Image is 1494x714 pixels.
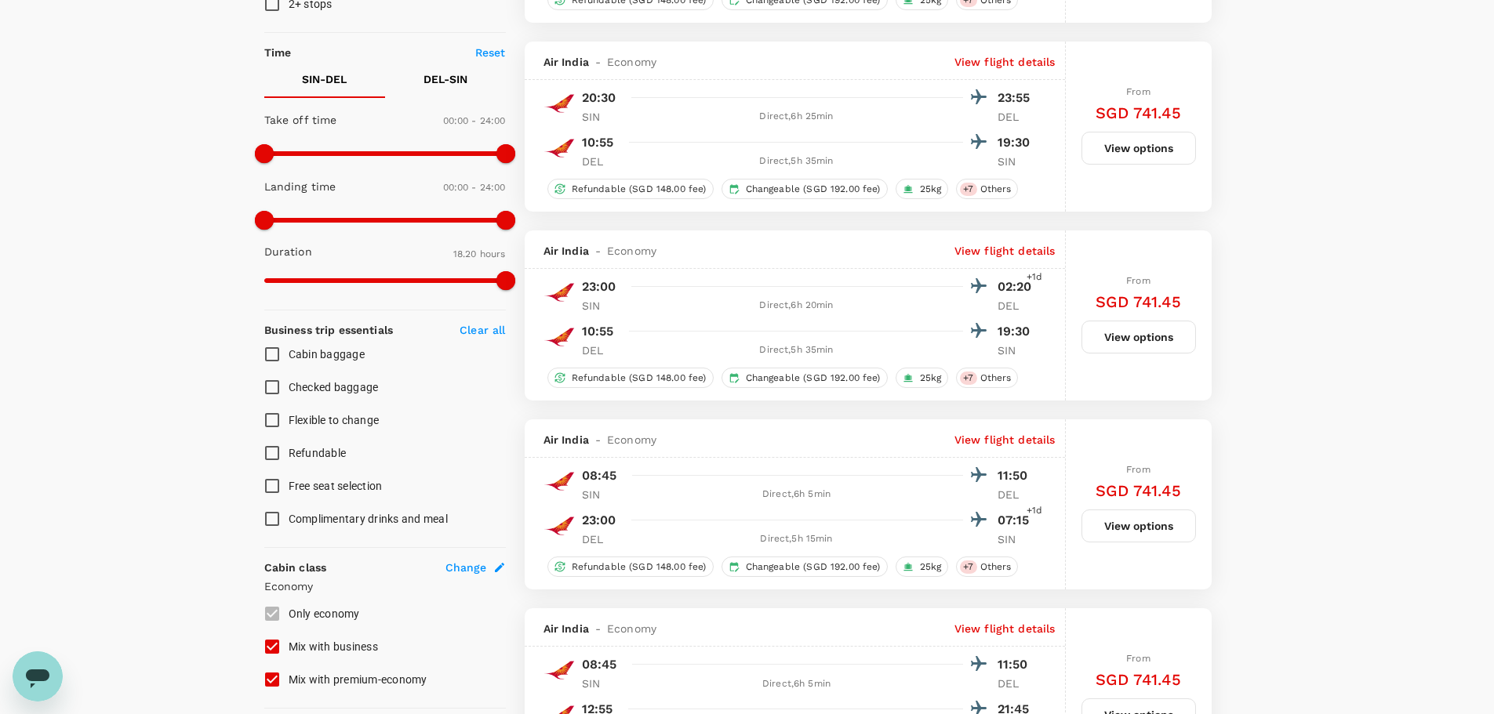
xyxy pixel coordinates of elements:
[998,277,1037,296] p: 02:20
[443,182,506,193] span: 00:00 - 24:00
[631,531,963,547] div: Direct , 5h 15min
[289,513,448,525] span: Complimentary drinks and meal
[974,371,1018,385] span: Others
[460,322,505,338] p: Clear all
[1081,321,1196,353] button: View options
[543,88,575,119] img: AI
[1096,100,1181,125] h6: SGD 741.45
[589,621,607,636] span: -
[445,560,487,575] span: Change
[956,179,1018,199] div: +7Others
[631,487,963,502] div: Direct , 6h 5min
[607,54,656,70] span: Economy
[954,432,1056,448] p: View flight details
[960,560,976,574] span: + 7
[1126,86,1150,97] span: From
[896,179,949,199] div: 25kg
[565,560,713,574] span: Refundable (SGD 148.00 fee)
[1126,275,1150,286] span: From
[589,243,607,259] span: -
[607,621,656,636] span: Economy
[264,179,336,194] p: Landing time
[998,109,1037,125] p: DEL
[956,556,1018,577] div: +7Others
[722,368,888,388] div: Changeable (SGD 192.00 fee)
[289,447,347,459] span: Refundable
[289,673,427,686] span: Mix with premium-economy
[582,277,616,296] p: 23:00
[264,324,394,336] strong: Business trip essentials
[1096,667,1181,692] h6: SGD 741.45
[582,133,614,152] p: 10:55
[998,133,1037,152] p: 19:30
[998,89,1037,107] p: 23:55
[264,45,292,60] p: Time
[1027,270,1042,285] span: +1d
[547,368,714,388] div: Refundable (SGD 148.00 fee)
[543,510,575,542] img: AI
[954,621,1056,636] p: View flight details
[289,607,360,620] span: Only economy
[543,321,575,353] img: AI
[631,109,963,125] div: Direct , 6h 25min
[475,45,506,60] p: Reset
[998,466,1037,485] p: 11:50
[954,54,1056,70] p: View flight details
[960,371,976,385] span: + 7
[631,154,963,169] div: Direct , 5h 35min
[582,343,621,358] p: DEL
[582,154,621,169] p: DEL
[998,511,1037,530] p: 07:15
[740,560,887,574] span: Changeable (SGD 192.00 fee)
[289,381,379,393] span: Checked baggage
[13,651,63,701] iframe: Button to launch messaging window
[543,54,589,70] span: Air India
[589,432,607,448] span: -
[289,348,365,361] span: Cabin baggage
[547,179,714,199] div: Refundable (SGD 148.00 fee)
[896,368,949,388] div: 25kg
[1096,289,1181,314] h6: SGD 741.45
[974,183,1018,196] span: Others
[896,556,949,577] div: 25kg
[543,654,575,686] img: AI
[582,487,621,502] p: SIN
[914,371,948,385] span: 25kg
[914,183,948,196] span: 25kg
[423,71,467,87] p: DEL - SIN
[956,368,1018,388] div: +7Others
[302,71,347,87] p: SIN - DEL
[264,244,312,259] p: Duration
[954,243,1056,259] p: View flight details
[582,676,621,691] p: SIN
[289,414,380,426] span: Flexible to change
[582,322,614,341] p: 10:55
[543,466,575,497] img: AI
[607,243,656,259] span: Economy
[998,531,1037,547] p: SIN
[631,676,963,692] div: Direct , 6h 5min
[1081,132,1196,165] button: View options
[264,561,327,574] strong: Cabin class
[607,432,656,448] span: Economy
[582,89,616,107] p: 20:30
[998,343,1037,358] p: SIN
[565,371,713,385] span: Refundable (SGD 148.00 fee)
[543,621,589,636] span: Air India
[1126,464,1150,475] span: From
[565,183,713,196] span: Refundable (SGD 148.00 fee)
[582,655,617,674] p: 08:45
[960,183,976,196] span: + 7
[740,183,887,196] span: Changeable (SGD 192.00 fee)
[998,487,1037,502] p: DEL
[582,511,616,530] p: 23:00
[722,556,888,577] div: Changeable (SGD 192.00 fee)
[722,179,888,199] div: Changeable (SGD 192.00 fee)
[543,132,575,164] img: AI
[582,531,621,547] p: DEL
[631,298,963,314] div: Direct , 6h 20min
[543,243,589,259] span: Air India
[453,248,506,259] span: 18.20 hours
[974,560,1018,574] span: Others
[998,154,1037,169] p: SIN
